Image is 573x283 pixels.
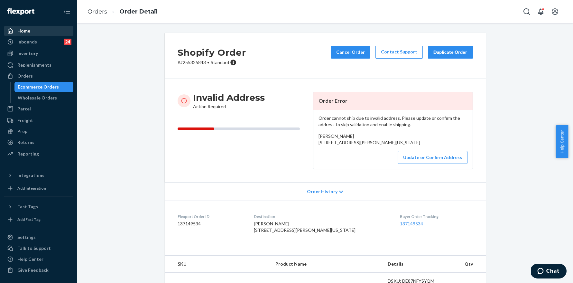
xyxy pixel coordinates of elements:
th: Qty [453,256,485,273]
span: [PERSON_NAME] [STREET_ADDRESS][PERSON_NAME][US_STATE] [319,133,420,145]
a: Orders [4,71,73,81]
a: Inbounds24 [4,37,73,47]
a: Order Detail [119,8,158,15]
a: Wholesale Orders [14,93,74,103]
a: Add Fast Tag [4,214,73,225]
button: Open account menu [549,5,561,18]
div: Wholesale Orders [18,95,57,101]
button: Update or Confirm Address [398,151,467,164]
th: SKU [165,256,270,273]
div: Inbounds [17,39,37,45]
th: Product Name [270,256,383,273]
a: Add Integration [4,183,73,193]
div: Give Feedback [17,267,49,273]
dt: Flexport Order ID [178,214,244,219]
button: Help Center [556,125,568,158]
a: Reporting [4,149,73,159]
span: • [207,60,209,65]
button: Close Navigation [60,5,73,18]
div: Inventory [17,50,38,57]
div: Duplicate Order [433,49,467,55]
img: Flexport logo [7,8,34,15]
button: Open Search Box [520,5,533,18]
iframe: Opens a widget where you can chat to one of our agents [531,264,567,280]
span: Order History [307,188,337,195]
div: Help Center [17,256,43,262]
h2: Shopify Order [178,46,246,59]
header: Order Error [313,92,473,110]
th: Details [383,256,453,273]
button: Talk to Support [4,243,73,253]
div: Returns [17,139,34,146]
div: Replenishments [17,62,51,68]
dt: Destination [254,214,390,219]
dt: Buyer Order Tracking [400,214,473,219]
div: Add Fast Tag [17,217,41,222]
button: Integrations [4,170,73,181]
a: Parcel [4,104,73,114]
div: Talk to Support [17,245,51,251]
div: Ecommerce Orders [18,84,59,90]
div: Freight [17,117,33,124]
span: Standard [211,60,229,65]
a: Home [4,26,73,36]
a: 137149534 [400,221,423,226]
a: Contact Support [375,46,423,59]
a: Freight [4,115,73,126]
a: Settings [4,232,73,242]
div: Prep [17,128,27,135]
button: Fast Tags [4,202,73,212]
div: 24 [64,39,71,45]
div: Add Integration [17,185,46,191]
dd: 137149534 [178,221,244,227]
div: Home [17,28,30,34]
button: Open notifications [534,5,547,18]
a: Replenishments [4,60,73,70]
a: Inventory [4,48,73,59]
div: Action Required [193,92,265,110]
button: Duplicate Order [428,46,473,59]
a: Returns [4,137,73,147]
span: [PERSON_NAME] [STREET_ADDRESS][PERSON_NAME][US_STATE] [254,221,356,233]
ol: breadcrumbs [82,2,163,21]
div: Fast Tags [17,203,38,210]
div: Integrations [17,172,44,179]
p: Order cannot ship due to invalid address. Please update or confirm the address to skip validation... [319,115,467,128]
div: Reporting [17,151,39,157]
div: Orders [17,73,33,79]
div: Settings [17,234,36,241]
a: Help Center [4,254,73,264]
div: Parcel [17,106,31,112]
button: Cancel Order [331,46,370,59]
a: Prep [4,126,73,137]
h3: Invalid Address [193,92,265,103]
a: Ecommerce Orders [14,82,74,92]
p: # #255325843 [178,59,246,66]
button: Give Feedback [4,265,73,275]
a: Orders [88,8,107,15]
